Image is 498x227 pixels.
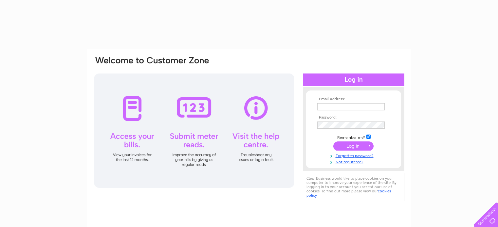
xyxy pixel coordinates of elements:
th: Password: [316,115,392,120]
td: Remember me? [316,134,392,140]
a: cookies policy [306,189,391,198]
input: Submit [333,141,374,151]
a: Forgotten password? [317,152,392,158]
div: Clear Business would like to place cookies on your computer to improve your experience of the sit... [303,173,404,201]
th: Email Address: [316,97,392,102]
a: Not registered? [317,158,392,165]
